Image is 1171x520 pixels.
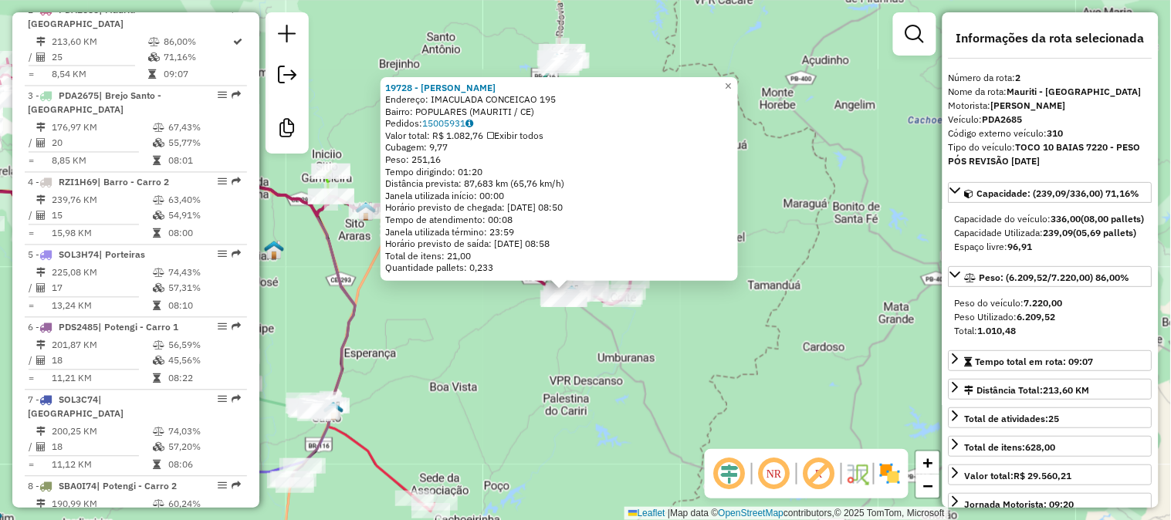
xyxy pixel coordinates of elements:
strong: 239,09 [1044,227,1074,238]
i: Total de Atividades [36,139,46,148]
i: % de utilização da cubagem [153,356,164,366]
div: Peso Utilizado: [955,310,1146,324]
span: 7 - [28,394,124,420]
td: 57,31% [168,281,241,296]
div: Capacidade: (239,09/336,00) 71,16% [949,206,1152,260]
i: % de utilização da cubagem [148,52,160,62]
img: PA ABAIARA [264,240,284,260]
td: 60,24% [168,497,241,512]
span: SBA0I74 [59,481,96,492]
a: Jornada Motorista: 09:20 [949,493,1152,514]
span: SOL3H74 [59,249,99,261]
div: Capacidade do veículo: [955,212,1146,226]
td: 225,08 KM [51,265,152,281]
td: 56,59% [168,338,241,353]
td: 45,56% [168,353,241,369]
span: | Barro - Carro 2 [97,177,169,188]
div: Horário previsto de saída: [DATE] 08:58 [385,238,733,250]
div: Valor total: R$ 1.082,76 [385,130,733,142]
strong: TOCO 10 BAIAS 7220 - PESO PÓS REVISÃO [DATE] [949,141,1141,167]
i: Distância Total [36,427,46,437]
a: OpenStreetMap [719,508,784,518]
div: Peso: 251,16 [385,154,733,166]
span: Peso do veículo: [955,297,1063,309]
i: Distância Total [36,268,46,278]
span: | Potengi - Carro 1 [98,322,178,333]
i: % de utilização do peso [153,341,164,350]
em: Opções [218,177,227,187]
img: PA BREJO SANTO [323,401,344,421]
strong: [PERSON_NAME] [991,100,1066,111]
div: Jornada Motorista: 09:20 [965,498,1075,512]
a: Total de atividades:25 [949,407,1152,428]
em: Opções [218,395,227,404]
img: PA BARRO [547,52,567,73]
i: % de utilização do peso [153,196,164,205]
i: Total de Atividades [36,52,46,62]
div: Tempo dirigindo: 01:20 [385,166,733,178]
span: Capacidade: (239,09/336,00) 71,16% [977,187,1140,199]
a: Capacidade: (239,09/336,00) 71,16% [949,182,1152,203]
td: 15 [51,208,152,224]
td: 200,25 KM [51,424,152,440]
span: Ocultar NR [756,455,793,492]
span: − [923,476,933,495]
td: 20 [51,136,152,151]
a: Zoom out [916,474,939,498]
i: % de utilização da cubagem [153,284,164,293]
td: = [28,226,36,241]
span: 5 - [28,249,145,261]
span: 4 - [28,177,169,188]
div: Total de itens: [965,441,1056,454]
td: 11,21 KM [51,371,152,387]
i: Tempo total em rota [148,70,156,79]
i: Distância Total [36,123,46,133]
strong: 6.209,52 [1017,311,1056,322]
span: 213,60 KM [1044,384,1090,396]
strong: R$ 29.560,21 [1014,470,1072,481]
i: Distância Total [36,341,46,350]
td: 18 [51,440,152,455]
a: Valor total:R$ 29.560,21 [949,464,1152,485]
td: = [28,154,36,169]
td: 13,24 KM [51,299,152,314]
img: Exibir/Ocultar setores [878,461,902,486]
strong: 25 [1049,413,1060,424]
i: Total de Atividades [36,284,46,293]
td: / [28,208,36,224]
div: Janela utilizada início: 00:00 [385,190,733,202]
i: Distância Total [36,500,46,509]
td: 54,91% [168,208,241,224]
i: % de utilização do peso [148,37,160,46]
div: Pedidos: [385,117,733,130]
a: Exibir filtros [899,19,930,49]
span: RZI1H69 [59,177,97,188]
td: / [28,49,36,65]
span: | Potengi - Carro 2 [96,481,177,492]
strong: 2 [1016,72,1021,83]
i: Total de Atividades [36,356,46,366]
div: Distância Total: [965,383,1090,397]
a: Nova sessão e pesquisa [272,19,303,53]
span: Peso: (6.209,52/7.220,00) 86,00% [980,272,1130,283]
td: 176,97 KM [51,120,152,136]
strong: 336,00 [1051,213,1081,225]
span: 6 - [28,322,178,333]
div: Total: [955,324,1146,338]
div: Peso: (6.209,52/7.220,00) 86,00% [949,290,1152,344]
td: = [28,458,36,473]
span: × [725,79,732,92]
a: 15005931 [422,117,473,129]
td: 25 [51,49,147,65]
span: Total de atividades: [965,413,1060,424]
strong: PDA2685 [983,113,1023,125]
span: Exibir todos [487,130,543,141]
i: Total de Atividades [36,443,46,452]
strong: 1.010,48 [978,325,1017,336]
td: 08:22 [168,371,241,387]
i: % de utilização do peso [153,268,164,278]
i: Rota otimizada [234,37,243,46]
i: Distância Total [36,196,46,205]
td: 74,43% [168,265,241,281]
strong: 310 [1047,127,1064,139]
